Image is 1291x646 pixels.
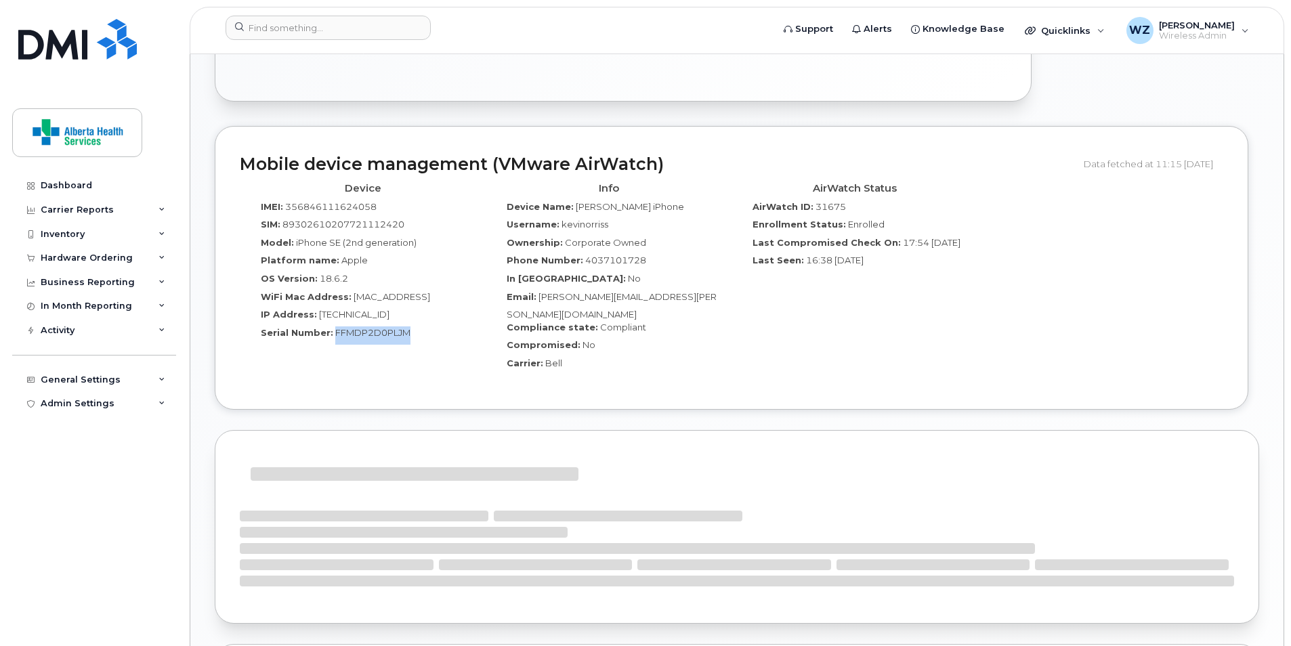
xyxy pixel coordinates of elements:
label: Email: [507,290,536,303]
label: Phone Number: [507,254,583,267]
span: iPhone SE (2nd generation) [296,237,417,248]
label: Model: [261,236,294,249]
span: 17:54 [DATE] [903,237,960,248]
h4: AirWatch Status [742,183,967,194]
span: Apple [341,255,368,265]
div: Quicklinks [1015,17,1114,44]
label: Carrier: [507,357,543,370]
span: Corporate Owned [565,237,646,248]
label: Device Name: [507,200,574,213]
a: Support [774,16,843,43]
div: Data fetched at 11:15 [DATE] [1084,151,1223,177]
label: Last Compromised Check On: [753,236,901,249]
span: [PERSON_NAME] [1159,20,1235,30]
span: kevinorriss [562,219,608,230]
label: Ownership: [507,236,563,249]
span: Quicklinks [1041,25,1091,36]
span: [PERSON_NAME] iPhone [576,201,684,212]
span: [TECHNICAL_ID] [319,309,389,320]
span: Enrolled [848,219,885,230]
span: 16:38 [DATE] [806,255,864,265]
a: Alerts [843,16,902,43]
span: FFMDP2D0PLJM [335,327,410,338]
label: Last Seen: [753,254,804,267]
label: OS Version: [261,272,318,285]
label: Compromised: [507,339,580,351]
label: IMEI: [261,200,283,213]
span: 18.6.2 [320,273,348,284]
label: Username: [507,218,559,231]
span: Bell [545,358,562,368]
label: Compliance state: [507,321,598,334]
input: Find something... [226,16,431,40]
a: Knowledge Base [902,16,1014,43]
label: SIM: [261,218,280,231]
span: 4037101728 [585,255,646,265]
span: 31675 [816,201,846,212]
h4: Device [250,183,475,194]
span: 89302610207721112420 [282,219,404,230]
label: IP Address: [261,308,317,321]
span: No [628,273,641,284]
span: Support [795,22,833,36]
label: Enrollment Status: [753,218,846,231]
label: In [GEOGRAPHIC_DATA]: [507,272,626,285]
h2: Mobile device management (VMware AirWatch) [240,155,1074,174]
span: WZ [1129,22,1150,39]
span: Compliant [600,322,646,332]
label: AirWatch ID: [753,200,813,213]
span: [MAC_ADDRESS] [354,291,430,302]
div: Wei Zhou [1117,17,1258,44]
label: Platform name: [261,254,339,267]
span: Alerts [864,22,892,36]
span: Knowledge Base [923,22,1004,36]
span: [PERSON_NAME][EMAIL_ADDRESS][PERSON_NAME][DOMAIN_NAME] [507,291,717,320]
span: Wireless Admin [1159,30,1235,41]
span: No [583,339,595,350]
label: Serial Number: [261,326,333,339]
label: WiFi Mac Address: [261,290,352,303]
h4: Info [496,183,721,194]
span: 356846111624058 [285,201,377,212]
